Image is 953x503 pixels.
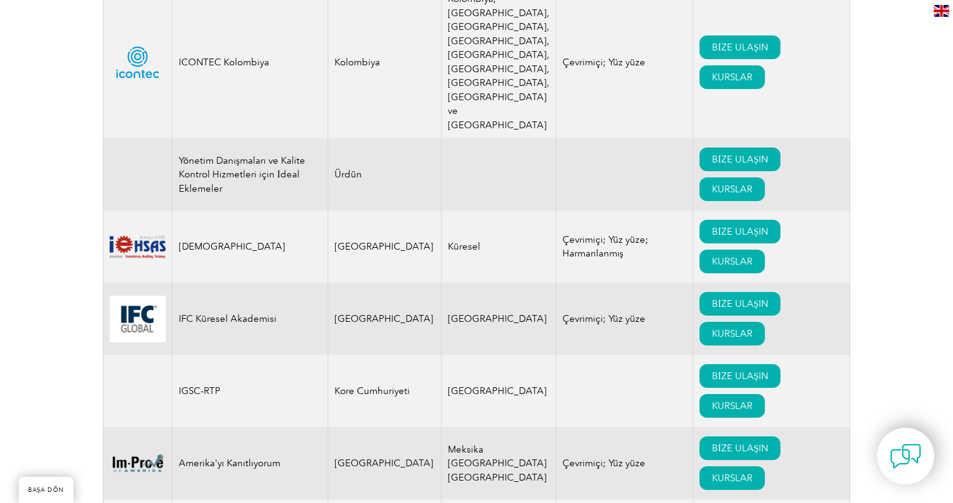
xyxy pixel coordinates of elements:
img: tr [934,5,949,17]
a: BİZE ULAŞIN [699,436,780,460]
td: [GEOGRAPHIC_DATA] [328,427,442,499]
a: BİZE ULAŞIN [699,364,780,388]
td: [DEMOGRAPHIC_DATA] [173,210,328,283]
td: Kore Cumhuriyeti [328,355,442,427]
img: d1ae17d9-8e6d-ee11-9ae6-000d3ae1a86f-logo.png [110,232,166,262]
td: [GEOGRAPHIC_DATA] [441,283,556,355]
a: KURSLAR [699,177,765,201]
a: KURSLAR [699,466,765,490]
td: Küresel [441,210,556,283]
td: Meksika [GEOGRAPHIC_DATA] [GEOGRAPHIC_DATA] [441,427,556,499]
a: KURSLAR [699,322,765,346]
a: BİZE ULAŞIN [699,292,780,316]
a: KURSLAR [699,394,765,418]
a: KURSLAR [699,250,765,273]
a: BİZE ULAŞIN [699,35,780,59]
td: Ürdün [328,138,442,210]
td: [GEOGRAPHIC_DATA] [328,283,442,355]
a: BAŞA DÖN [19,477,73,503]
td: IGSC-RTP [173,355,328,427]
td: Çevrimiçi; Yüz yüze; Harmanlanmış [556,210,693,283]
td: [GEOGRAPHIC_DATA] [328,210,442,283]
td: IFC Küresel Akademisi [173,283,328,355]
td: Amerika'yı Kanıtlıyorum [173,427,328,499]
td: Yönetim Danışmaları ve Kalite Kontrol Hizmetleri için İdeal Eklemeler [173,138,328,210]
a: KURSLAR [699,65,765,89]
img: 7a07f6e2-58b0-ef11-b8e8-7c1e522b2592-logo.png [110,157,166,191]
td: Çevrimiçi; Yüz yüze [556,283,693,355]
td: [GEOGRAPHIC_DATA] [441,355,556,427]
img: f8e119c6-dc04-ea11-a811-000d3a793f32-logo.png [110,451,166,475]
a: BİZE ULAŞIN [699,148,780,171]
img: 5b8de961-c2d1-ee11-9079-00224893a058-logo.png [110,40,166,85]
img: e369086d-9b95-eb11-b1ac-00224815388c-logo.jpg [110,375,166,407]
a: BİZE ULAŞIN [699,220,780,243]
td: Çevrimiçi; Yüz yüze [556,427,693,499]
img: contact-chat.png [890,441,921,472]
img: 272251ff-6c35-eb11-a813-000d3a79722d-logo.jpg [110,296,166,342]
